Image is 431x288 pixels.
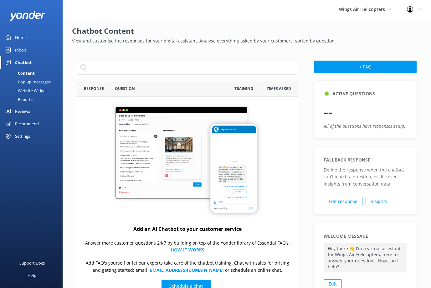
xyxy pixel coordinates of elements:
span: Times Asked [267,86,291,92]
span: Training [234,86,253,92]
h4: Add an AI Chatbot to your customer service [133,225,242,233]
div: Website Widget [4,86,47,95]
div: Recommend [15,117,39,130]
p: Hey there 👋 I'm a virtual assistant for Wings Air Helicopters, here to answer your questions. How... [324,243,407,272]
div: Help [28,269,36,282]
a: Insights [366,197,392,206]
h5: Welcome Message [324,233,368,240]
div: Reviews [15,105,30,117]
div: Settings [15,130,30,142]
a: [EMAIL_ADDRESS][DOMAIN_NAME] [148,267,224,273]
p: Answer more customer questions 24-7 by building on top of the Yonder library of Essential FAQ’s. [84,239,291,253]
a: Content [4,69,63,77]
a: Reports [4,95,63,104]
a: Pop-up messages [4,77,63,86]
i: All of the questions have responses setup. [324,123,405,129]
span: Question [115,86,135,92]
div: Content [4,69,35,77]
img: yonder-white-logo.png [9,11,45,21]
a: HOW IT WORKS [171,247,204,253]
p: -- [324,100,407,123]
p: View and customise the responses for your digital assistant. Analyse everything asked by your cus... [72,37,422,44]
a: Website Widget [4,86,63,95]
button: + FAQ [314,61,417,73]
img: chatbot... [112,104,263,218]
div: Inbox [15,44,26,56]
p: Define the response when the chatbot can’t match a question, or discover insights from conversati... [324,166,407,187]
div: Pop-up messages [4,77,51,86]
div: Reports [4,95,33,104]
h5: Fallback response [324,156,370,163]
span: Wings Air Helicopters [339,6,385,12]
h5: Active Questions [332,90,375,97]
div: Chatbot [15,56,32,69]
a: Edit response [324,197,362,206]
h2: Chatbot Content [72,25,422,37]
p: Add FAQ's yourself or let our experts take care of the chatbot training. Chat with sales for pric... [84,260,291,274]
div: Support Docs [19,257,45,269]
span: Response [84,86,104,92]
div: Home [15,31,27,44]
